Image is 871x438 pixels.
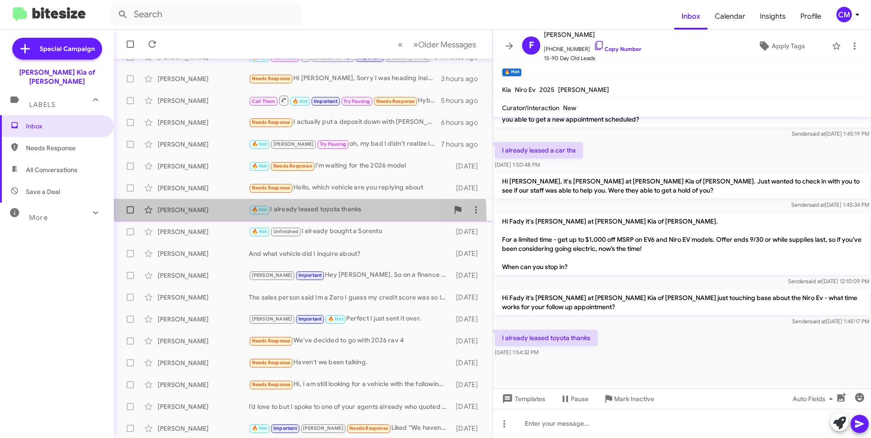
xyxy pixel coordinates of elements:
span: Needs Response [252,76,291,81]
div: [DATE] [452,293,485,302]
div: Perfect I just sent it over. [249,314,452,324]
span: Kia [502,86,511,94]
div: [PERSON_NAME] [158,336,249,346]
div: [PERSON_NAME] [158,96,249,105]
div: Hi, I am still looking for a vehicle with the following config: Kia [DATE] SX-Prestige Hybrid Ext... [249,379,452,390]
span: Needs Response [252,382,291,387]
div: I'm waiting for the 2026 model [249,161,452,171]
span: Important [298,272,322,278]
div: CM [836,7,852,22]
div: Haven't we been talking. [249,357,452,368]
div: I already leased toyota thanks [249,204,449,215]
span: Insights [753,3,793,30]
span: said at [810,130,825,137]
span: 🔥 Hot [252,163,267,169]
div: [DATE] [452,227,485,236]
span: [PERSON_NAME] [252,316,292,322]
div: [DATE] [452,249,485,258]
button: Next [408,35,482,54]
small: 🔥 Hot [502,68,522,76]
button: Pause [553,391,596,407]
span: Apply Tags [772,38,805,54]
span: Needs Response [26,143,103,153]
div: 6 hours ago [441,118,485,127]
button: Auto Fields [785,391,844,407]
span: All Conversations [26,165,77,174]
span: Special Campaign [40,44,95,53]
div: [PERSON_NAME] [158,183,249,193]
button: CM [829,7,861,22]
div: Liked “We haven't put it on our lot yet; it's supposed to be priced in the mid-30s.” [249,423,452,433]
span: 🔥 Hot [292,98,308,104]
a: Calendar [707,3,753,30]
div: [PERSON_NAME] [158,315,249,324]
span: Call Them [252,98,276,104]
div: [PERSON_NAME] [158,271,249,280]
div: 3 hours ago [441,74,485,83]
span: [PERSON_NAME] [558,86,609,94]
div: [PERSON_NAME] [158,205,249,214]
div: [PERSON_NAME] [158,380,249,389]
span: Profile [793,3,829,30]
span: Sender [DATE] 1:45:17 PM [792,318,869,325]
span: 15-90 Day Old Leads [544,54,641,63]
div: [PERSON_NAME] [158,293,249,302]
span: Save a Deal [26,187,60,196]
div: [DATE] [452,183,485,193]
span: Needs Response [273,163,312,169]
div: I already bought a Sorento [249,226,452,237]
span: Older Messages [418,40,476,50]
div: The sales person said Im a Zero I guess my credit score was so low I couldnt leave the lot with a... [249,293,452,302]
div: And what vehicle did I inquire about? [249,249,452,258]
div: [PERSON_NAME] [158,402,249,411]
span: Needs Response [252,185,291,191]
span: Try Pausing [343,98,370,104]
span: Unfinished [273,229,298,234]
span: 🔥 Hot [252,141,267,147]
div: 7 hours ago [441,140,485,149]
div: 5 hours ago [441,96,485,105]
span: 🔥 Hot [252,207,267,213]
span: [DATE] 1:50:48 PM [495,161,540,168]
span: [PHONE_NUMBER] [544,40,641,54]
span: Pause [571,391,589,407]
div: [DATE] [452,162,485,171]
button: Apply Tags [735,38,827,54]
a: Copy Number [594,46,641,52]
p: I already leased a car thx [495,142,583,158]
span: Important [298,316,322,322]
span: » [413,39,418,50]
div: oh, my bad I didn't realize lol, but I'll go look to see if we got them in [249,139,441,149]
p: Hi [PERSON_NAME], it's [PERSON_NAME] at [PERSON_NAME] Kia of [PERSON_NAME]. Just wanted to check ... [495,173,869,199]
button: Mark Inactive [596,391,661,407]
div: [PERSON_NAME] [158,358,249,367]
span: Sender [DATE] 1:45:19 PM [792,130,869,137]
span: Inbox [674,3,707,30]
p: Hi Fady it's [PERSON_NAME] at [PERSON_NAME] Kia of [PERSON_NAME]. For a limited time - get up to ... [495,213,869,275]
a: Special Campaign [12,38,102,60]
input: Search [110,4,302,25]
span: [PERSON_NAME] [252,272,292,278]
div: [PERSON_NAME] [158,118,249,127]
span: Try Pausing [320,141,346,147]
span: Niro Ev [515,86,536,94]
span: Needs Response [252,338,291,344]
span: Curator/Interaction [502,104,559,112]
button: Templates [493,391,553,407]
span: Needs Response [252,360,291,366]
div: Hi [PERSON_NAME], Sorry I was heading inside to Dentist. I already connected with [PERSON_NAME] (... [249,73,441,84]
span: 2025 [539,86,554,94]
div: [DATE] [452,424,485,433]
div: I actually put a deposit down with [PERSON_NAME] [DATE] for a sorento [249,117,441,127]
span: Needs Response [252,119,291,125]
span: More [29,214,48,222]
div: [DATE] [452,358,485,367]
div: [DATE] [452,380,485,389]
p: I already leased toyota thanks [495,330,598,346]
div: We've decided to go with 2026 rav 4 [249,336,452,346]
div: [DATE] [452,315,485,324]
div: [PERSON_NAME] [158,424,249,433]
div: [PERSON_NAME] [158,162,249,171]
div: [DATE] [452,336,485,346]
